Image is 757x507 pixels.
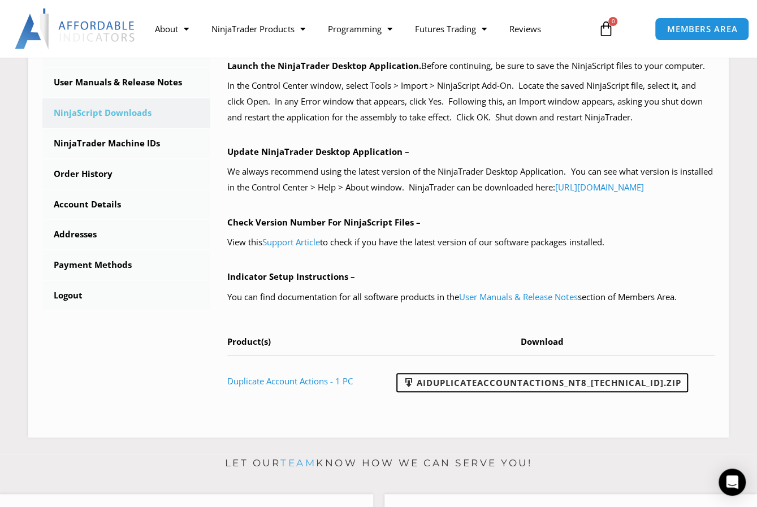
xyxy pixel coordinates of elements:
[227,235,715,250] p: View this to check if you have the latest version of our software packages installed.
[42,281,210,310] a: Logout
[555,181,643,193] a: [URL][DOMAIN_NAME]
[227,146,409,157] b: Update NinjaTrader Desktop Application –
[521,336,564,347] span: Download
[719,469,746,496] div: Open Intercom Messenger
[316,16,403,42] a: Programming
[227,60,421,71] b: Launch the NinjaTrader Desktop Application.
[42,129,210,158] a: NinjaTrader Machine IDs
[227,216,421,228] b: Check Version Number For NinjaScript Files –
[144,16,200,42] a: About
[581,12,630,45] a: 0
[403,16,498,42] a: Futures Trading
[227,271,355,282] b: Indicator Setup Instructions –
[227,58,715,74] p: Before continuing, be sure to save the NinjaScript files to your computer.
[42,220,210,249] a: Addresses
[227,78,715,125] p: In the Control Center window, select Tools > Import > NinjaScript Add-On. Locate the saved NinjaS...
[42,98,210,128] a: NinjaScript Downloads
[42,250,210,280] a: Payment Methods
[42,159,210,189] a: Order History
[667,25,737,33] span: MEMBERS AREA
[655,18,749,41] a: MEMBERS AREA
[42,190,210,219] a: Account Details
[280,457,316,469] a: team
[227,289,715,305] p: You can find documentation for all software products in the section of Members Area.
[459,291,577,302] a: User Manuals & Release Notes
[144,16,590,42] nav: Menu
[396,373,688,392] a: AIDuplicateAccountActions_NT8_[TECHNICAL_ID].zip
[227,164,715,196] p: We always recommend using the latest version of the NinjaTrader Desktop Application. You can see ...
[42,37,210,310] nav: Account pages
[42,68,210,97] a: User Manuals & Release Notes
[15,8,136,49] img: LogoAI | Affordable Indicators – NinjaTrader
[227,375,353,387] a: Duplicate Account Actions - 1 PC
[498,16,552,42] a: Reviews
[262,236,320,248] a: Support Article
[227,336,271,347] span: Product(s)
[608,17,617,26] span: 0
[200,16,316,42] a: NinjaTrader Products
